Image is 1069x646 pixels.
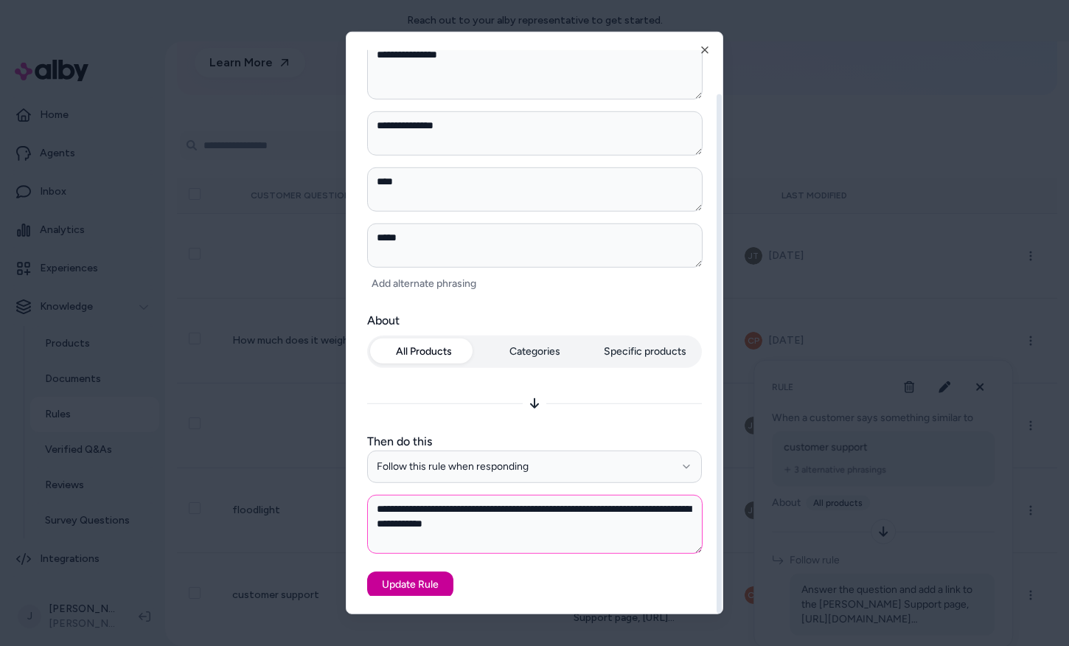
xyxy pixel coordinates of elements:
label: About [367,312,702,330]
button: All Products [370,338,478,365]
button: Specific products [591,338,699,365]
label: Then do this [367,433,702,451]
button: Update Rule [367,571,453,597]
button: Categories [481,338,588,365]
button: Add alternate phrasing [367,274,481,294]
